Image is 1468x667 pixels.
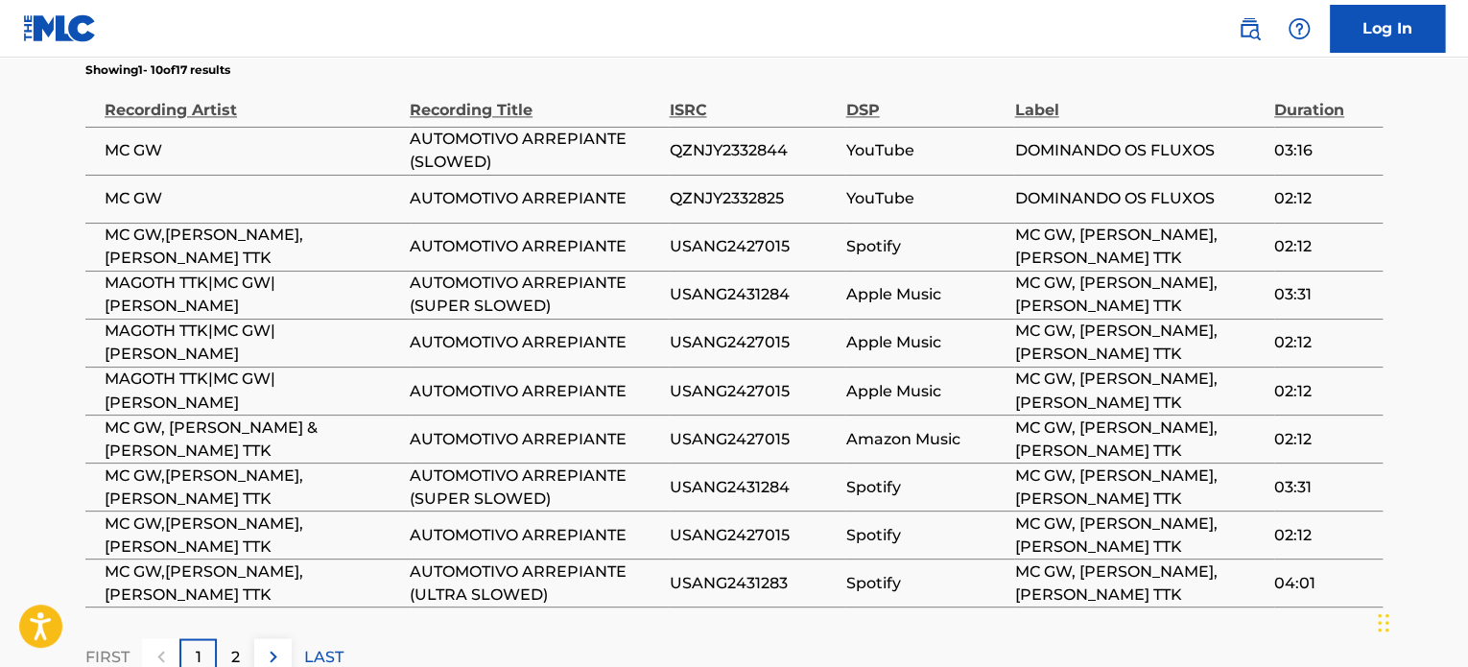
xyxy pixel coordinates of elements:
span: 03:16 [1274,139,1373,162]
span: AUTOMOTIVO ARREPIANTE [410,235,659,258]
span: 02:12 [1274,235,1373,258]
div: Help [1280,10,1318,48]
span: AUTOMOTIVO ARREPIANTE (ULTRA SLOWED) [410,560,659,606]
span: MAGOTH TTK|MC GW|[PERSON_NAME] [105,320,400,366]
span: MC GW,[PERSON_NAME],[PERSON_NAME] TTK [105,464,400,510]
span: MC GW, [PERSON_NAME], [PERSON_NAME] TTK [1014,464,1264,510]
span: Spotify [845,571,1005,594]
span: MC GW,[PERSON_NAME],[PERSON_NAME] TTK [105,560,400,606]
span: USANG2431284 [669,283,836,306]
span: USANG2427015 [669,235,836,258]
span: YouTube [845,187,1005,210]
span: MC GW, [PERSON_NAME] & [PERSON_NAME] TTK [105,416,400,462]
span: AUTOMOTIVO ARREPIANTE (SUPER SLOWED) [410,464,659,510]
span: MC GW [105,187,400,210]
span: MC GW [105,139,400,162]
span: Apple Music [845,379,1005,402]
div: Recording Title [410,79,659,122]
span: USANG2427015 [669,427,836,450]
span: 03:31 [1274,475,1373,498]
div: Drag [1378,594,1389,652]
span: Spotify [845,475,1005,498]
span: MAGOTH TTK|MC GW|[PERSON_NAME] [105,368,400,414]
div: Duration [1274,79,1373,122]
span: USANG2431284 [669,475,836,498]
span: Amazon Music [845,427,1005,450]
span: 04:01 [1274,571,1373,594]
span: USANG2427015 [669,379,836,402]
div: DSP [845,79,1005,122]
span: 02:12 [1274,379,1373,402]
span: AUTOMOTIVO ARREPIANTE [410,331,659,354]
span: MC GW, [PERSON_NAME], [PERSON_NAME] TTK [1014,368,1264,414]
span: MAGOTH TTK|MC GW|[PERSON_NAME] [105,272,400,318]
img: help [1288,17,1311,40]
span: AUTOMOTIVO ARREPIANTE (SUPER SLOWED) [410,272,659,318]
a: Public Search [1230,10,1268,48]
span: Spotify [845,235,1005,258]
span: 02:12 [1274,187,1373,210]
span: Apple Music [845,331,1005,354]
span: AUTOMOTIVO ARREPIANTE [410,427,659,450]
div: Label [1014,79,1264,122]
span: YouTube [845,139,1005,162]
span: DOMINANDO OS FLUXOS [1014,187,1264,210]
span: MC GW, [PERSON_NAME], [PERSON_NAME] TTK [1014,224,1264,270]
span: 03:31 [1274,283,1373,306]
span: MC GW, [PERSON_NAME], [PERSON_NAME] TTK [1014,560,1264,606]
div: ISRC [669,79,836,122]
span: QZNJY2332825 [669,187,836,210]
span: MC GW, [PERSON_NAME], [PERSON_NAME] TTK [1014,272,1264,318]
span: MC GW, [PERSON_NAME], [PERSON_NAME] TTK [1014,512,1264,558]
span: DOMINANDO OS FLUXOS [1014,139,1264,162]
span: MC GW,[PERSON_NAME],[PERSON_NAME] TTK [105,224,400,270]
div: Recording Artist [105,79,400,122]
span: USANG2427015 [669,331,836,354]
span: MC GW, [PERSON_NAME], [PERSON_NAME] TTK [1014,416,1264,462]
span: 02:12 [1274,523,1373,546]
a: Log In [1330,5,1445,53]
span: AUTOMOTIVO ARREPIANTE (SLOWED) [410,128,659,174]
span: MC GW, [PERSON_NAME], [PERSON_NAME] TTK [1014,320,1264,366]
span: 02:12 [1274,427,1373,450]
span: 02:12 [1274,331,1373,354]
span: MC GW,[PERSON_NAME],[PERSON_NAME] TTK [105,512,400,558]
span: USANG2431283 [669,571,836,594]
p: Showing 1 - 10 of 17 results [85,61,230,79]
span: USANG2427015 [669,523,836,546]
span: AUTOMOTIVO ARREPIANTE [410,187,659,210]
img: MLC Logo [23,14,97,42]
img: search [1238,17,1261,40]
span: AUTOMOTIVO ARREPIANTE [410,379,659,402]
span: Apple Music [845,283,1005,306]
span: QZNJY2332844 [669,139,836,162]
span: Spotify [845,523,1005,546]
span: AUTOMOTIVO ARREPIANTE [410,523,659,546]
iframe: Chat Widget [1372,575,1468,667]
